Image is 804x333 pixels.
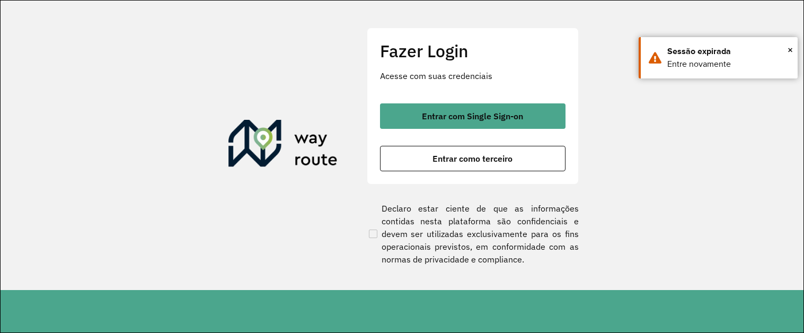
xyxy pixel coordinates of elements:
[380,69,566,82] p: Acesse com suas credenciais
[667,45,790,58] div: Sessão expirada
[422,112,523,120] span: Entrar com Single Sign-on
[228,120,338,171] img: Roteirizador AmbevTech
[380,146,566,171] button: button
[788,42,793,58] span: ×
[788,42,793,58] button: Close
[380,41,566,61] h2: Fazer Login
[667,58,790,71] div: Entre novamente
[380,103,566,129] button: button
[432,154,513,163] span: Entrar como terceiro
[367,202,579,266] label: Declaro estar ciente de que as informações contidas nesta plataforma são confidenciais e devem se...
